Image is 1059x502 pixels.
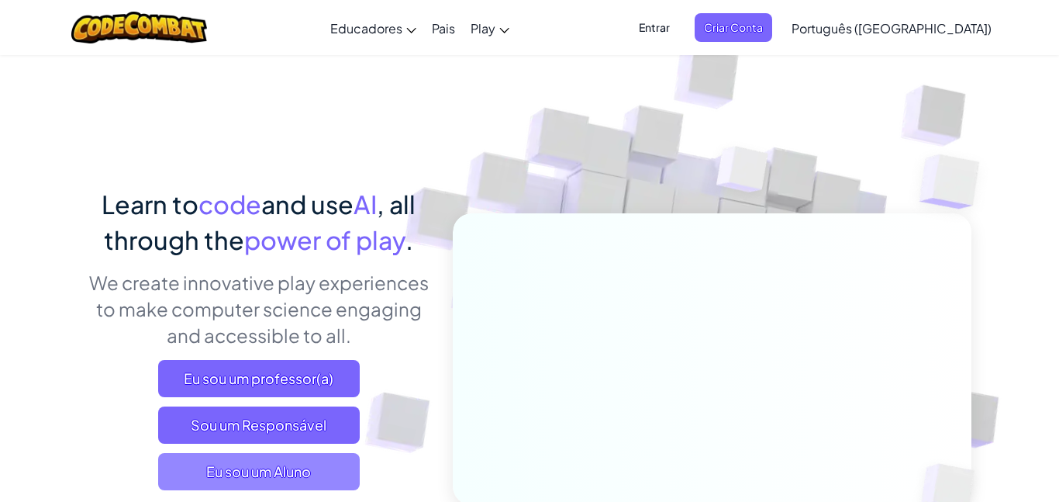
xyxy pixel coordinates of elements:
[695,13,772,42] button: Criar Conta
[630,13,679,42] button: Entrar
[261,189,354,220] span: and use
[792,20,992,36] span: Português ([GEOGRAPHIC_DATA])
[424,7,463,49] a: Pais
[244,224,405,255] span: power of play
[88,269,429,348] p: We create innovative play experiences to make computer science engaging and accessible to all.
[71,12,207,43] img: CodeCombat logo
[405,224,413,255] span: .
[784,7,999,49] a: Português ([GEOGRAPHIC_DATA])
[354,189,377,220] span: AI
[323,7,424,49] a: Educadores
[471,20,495,36] span: Play
[888,116,1023,248] img: Overlap cubes
[688,116,799,231] img: Overlap cubes
[463,7,517,49] a: Play
[158,407,360,444] a: Sou um Responsável
[158,453,360,490] button: Eu sou um Aluno
[158,360,360,397] a: Eu sou um professor(a)
[102,189,198,220] span: Learn to
[330,20,402,36] span: Educadores
[198,189,261,220] span: code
